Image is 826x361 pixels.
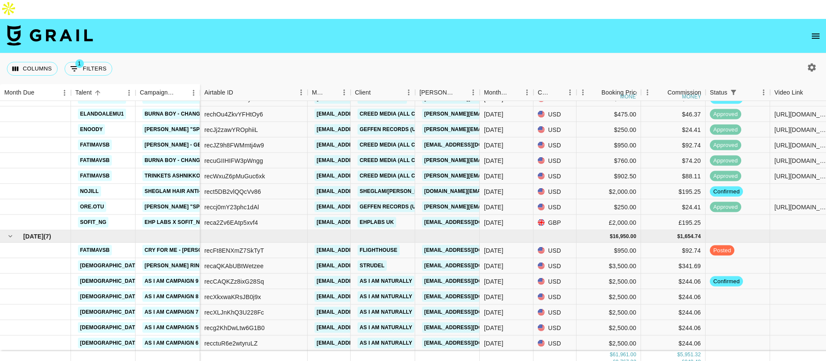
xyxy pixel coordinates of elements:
[757,86,770,99] button: Menu
[533,138,576,153] div: USD
[142,307,200,318] a: AS I AM CAMPAIGN 7
[204,277,264,285] div: recCAQKZz8ixG28Sq
[204,187,261,196] div: rect5DB2vlQQcVv86
[71,84,136,101] div: Talent
[576,215,641,230] div: £2,000.00
[774,84,803,101] div: Video Link
[576,320,641,336] div: $2,500.00
[78,307,142,318] a: [DEMOGRAPHIC_DATA]
[484,218,503,226] div: Sep '25
[710,172,741,180] span: approved
[576,107,641,122] div: $475.00
[78,140,112,150] a: fatimavsb
[576,274,641,289] div: $2,500.00
[576,153,641,168] div: $760.00
[589,86,601,98] button: Sort
[710,141,741,149] span: approved
[78,124,105,135] a: enoody
[484,261,503,270] div: Oct '25
[204,308,264,316] div: recXLJnKhQ3U228Fc
[576,336,641,351] div: $2,500.00
[312,84,326,101] div: Manager
[484,246,503,254] div: Oct '25
[314,276,411,287] a: [EMAIL_ADDRESS][DOMAIN_NAME]
[484,277,503,285] div: Oct '25
[326,86,338,98] button: Sort
[204,156,263,165] div: recuGIIHIFW3pWngg
[484,187,503,196] div: Sep '25
[710,84,727,101] div: Status
[314,171,411,181] a: [EMAIL_ADDRESS][DOMAIN_NAME]
[422,171,607,181] a: [PERSON_NAME][EMAIL_ADDRESS][PERSON_NAME][DOMAIN_NAME]
[78,217,108,228] a: sofit_ng
[538,84,552,101] div: Currency
[655,86,667,98] button: Sort
[533,168,576,184] div: USD
[358,186,434,197] a: SHEGLAM/[PERSON_NAME]
[576,168,641,184] div: $902.50
[533,153,576,168] div: USD
[641,86,654,99] button: Menu
[92,87,104,99] button: Sort
[509,86,521,98] button: Sort
[576,199,641,215] div: $250.00
[314,291,411,302] a: [EMAIL_ADDRESS][DOMAIN_NAME]
[43,232,51,241] span: ( 7 )
[727,86,740,98] div: 1 active filter
[533,289,576,305] div: USD
[78,245,112,256] a: fatimavsb
[641,320,706,336] div: $244.06
[314,217,411,228] a: [EMAIL_ADDRESS][DOMAIN_NAME]
[484,339,503,347] div: Oct '25
[7,62,58,76] button: Select columns
[641,168,706,184] div: $88.11
[576,86,589,99] button: Menu
[467,86,480,99] button: Menu
[233,86,245,98] button: Sort
[204,218,258,226] div: reca2Zv6EAtp5xvf4
[422,291,518,302] a: [EMAIL_ADDRESS][DOMAIN_NAME]
[521,86,533,99] button: Menu
[710,203,741,211] span: approved
[355,84,371,101] div: Client
[613,233,636,240] div: 16,950.00
[142,322,200,333] a: AS I AM CAMPAIGN 5
[422,217,518,228] a: [EMAIL_ADDRESS][DOMAIN_NAME]
[613,351,636,358] div: 61,961.00
[142,291,200,302] a: AS I AM CAMPAIGN 8
[422,186,561,197] a: [DOMAIN_NAME][EMAIL_ADDRESS][DOMAIN_NAME]
[78,186,101,197] a: nojill
[142,186,325,197] a: SHEGLAM Hair Anti-Burn Hot Comb x 1TT Crossposted to IGR
[710,125,741,134] span: approved
[78,202,106,212] a: ore.otu
[422,307,518,318] a: [EMAIL_ADDRESS][DOMAIN_NAME]
[641,138,706,153] div: $92.74
[142,202,247,212] a: [PERSON_NAME] "Spend it" Sped Up
[576,138,641,153] div: $950.00
[641,336,706,351] div: $244.06
[314,260,411,271] a: [EMAIL_ADDRESS][DOMAIN_NAME]
[23,232,43,241] span: [DATE]
[807,28,824,45] button: open drawer
[358,202,465,212] a: Geffen Records (Universal Music)
[204,84,233,101] div: Airtable ID
[576,122,641,138] div: $250.00
[4,84,34,101] div: Month Due
[533,107,576,122] div: USD
[78,291,142,302] a: [DEMOGRAPHIC_DATA]
[601,84,639,101] div: Booking Price
[142,338,200,349] a: AS I AM CAMPAIGN 6
[484,202,503,211] div: Sep '25
[78,109,126,119] a: elandoalemu1
[610,351,613,358] div: $
[576,289,641,305] div: $2,500.00
[620,94,640,99] div: money
[533,184,576,199] div: USD
[358,109,447,119] a: Creed Media (All Campaigns)
[415,84,480,101] div: Booker
[358,307,414,318] a: As I Am Naturally
[484,308,503,316] div: Oct '25
[533,258,576,274] div: USD
[710,277,743,285] span: confirmed
[641,305,706,320] div: $244.06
